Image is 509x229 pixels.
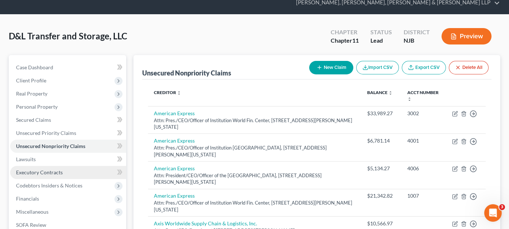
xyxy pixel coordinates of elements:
[16,117,51,123] span: Secured Claims
[16,104,58,110] span: Personal Property
[154,165,195,171] a: American Express
[16,90,47,97] span: Real Property
[9,31,127,41] span: D&L Transfer and Storage, LLC
[407,97,412,101] i: unfold_more
[16,156,36,162] span: Lawsuits
[370,28,392,36] div: Status
[331,36,359,45] div: Chapter
[407,110,440,117] div: 3002
[404,28,430,36] div: District
[10,113,126,127] a: Secured Claims
[10,127,126,140] a: Unsecured Priority Claims
[367,220,396,227] div: $10,566.97
[16,195,39,202] span: Financials
[367,165,396,172] div: $5,134.27
[16,77,46,84] span: Client Profile
[442,28,491,44] button: Preview
[367,90,393,95] a: Balance unfold_more
[154,220,257,226] a: Axis Worldwide Supply Chain & Logistics, Inc.
[154,172,355,186] div: Attn: President/CEO/Officer of the [GEOGRAPHIC_DATA], [STREET_ADDRESS][PERSON_NAME][US_STATE]
[356,61,399,74] button: Import CSV
[177,91,181,95] i: unfold_more
[154,117,355,131] div: Attn: Pres./CEO/Officer of Institution World Fin. Center, [STREET_ADDRESS][PERSON_NAME][US_STATE]
[404,36,430,45] div: NJB
[10,153,126,166] a: Lawsuits
[367,110,396,117] div: $33,989.27
[499,204,505,210] span: 3
[331,28,359,36] div: Chapter
[16,222,46,228] span: SOFA Review
[370,36,392,45] div: Lead
[142,69,231,77] div: Unsecured Nonpriority Claims
[407,165,440,172] div: 4006
[367,192,396,199] div: $21,342.82
[309,61,353,74] button: New Claim
[154,90,181,95] a: Creditor unfold_more
[10,140,126,153] a: Unsecured Nonpriority Claims
[16,209,48,215] span: Miscellaneous
[388,91,393,95] i: unfold_more
[449,61,489,74] button: Delete All
[16,182,82,189] span: Codebtors Insiders & Notices
[16,130,76,136] span: Unsecured Priority Claims
[16,169,63,175] span: Executory Contracts
[154,199,355,213] div: Attn: Pres./CEO/Officer of Institution World Fin. Center, [STREET_ADDRESS][PERSON_NAME][US_STATE]
[154,137,195,144] a: American Express
[10,166,126,179] a: Executory Contracts
[407,192,440,199] div: 1007
[10,61,126,74] a: Case Dashboard
[407,137,440,144] div: 4001
[484,204,502,222] iframe: Intercom live chat
[154,144,355,158] div: Attn: Pres./CEO/Officer of Institution [GEOGRAPHIC_DATA], [STREET_ADDRESS][PERSON_NAME][US_STATE]
[154,193,195,199] a: American Express
[367,137,396,144] div: $6,781.14
[352,37,359,44] span: 11
[402,61,446,74] a: Export CSV
[407,90,439,101] a: Acct Number unfold_more
[16,64,53,70] span: Case Dashboard
[154,110,195,116] a: American Express
[16,143,85,149] span: Unsecured Nonpriority Claims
